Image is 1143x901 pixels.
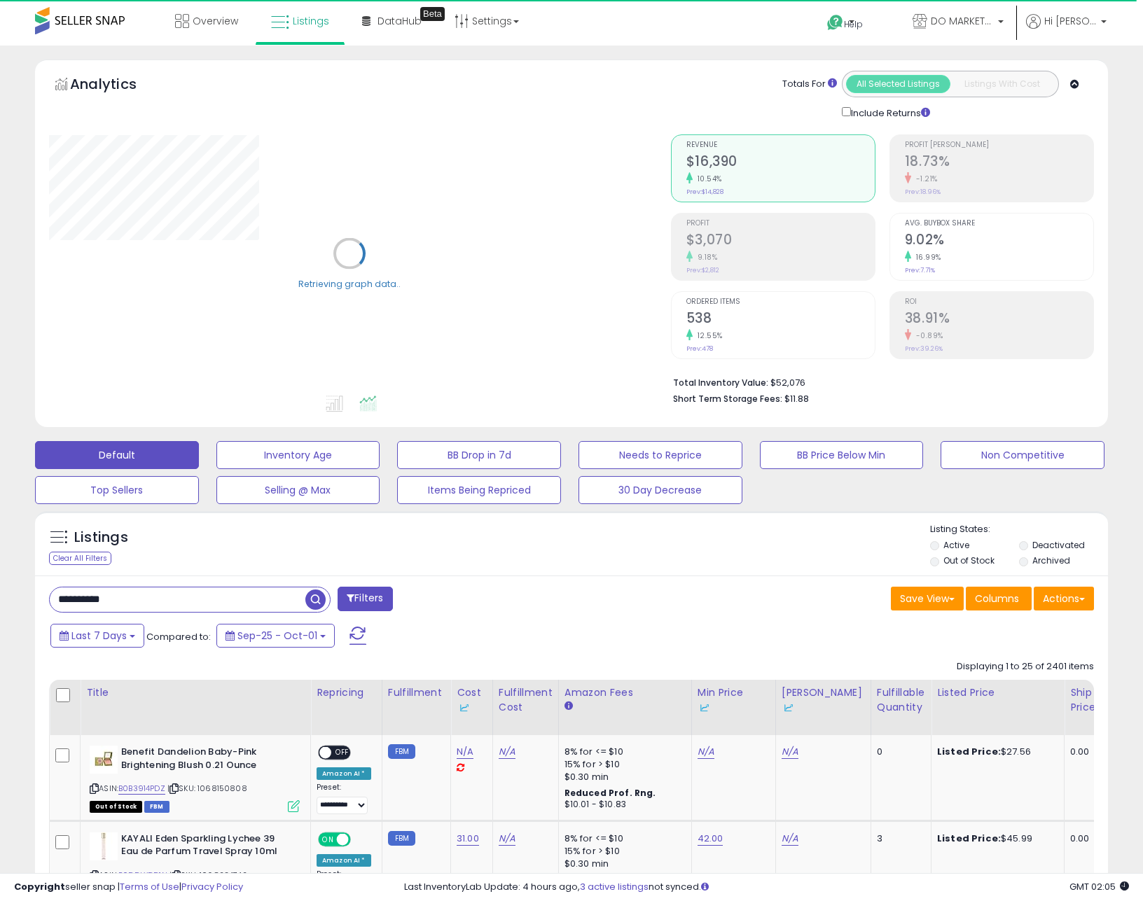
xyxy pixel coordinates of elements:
span: ROI [905,298,1093,306]
small: Prev: $14,828 [686,188,723,196]
img: InventoryLab Logo [457,701,471,715]
div: ASIN: [90,746,300,811]
div: Clear All Filters [49,552,111,565]
div: Fulfillment Cost [499,685,553,715]
div: Fulfillable Quantity [877,685,925,715]
p: Listing States: [930,523,1109,536]
a: N/A [782,745,798,759]
a: 3 active listings [580,880,649,893]
span: | SKU: 1068150808 [167,783,247,794]
div: Min Price [698,685,770,715]
small: 10.54% [693,174,722,184]
b: KAYALI Eden Sparkling Lychee 39 Eau de Parfum Travel Spray 10ml [121,832,291,862]
div: Amazon AI * [317,767,371,780]
button: Inventory Age [216,441,380,469]
div: 15% for > $10 [564,758,681,771]
span: Profit [PERSON_NAME] [905,141,1093,149]
button: Listings With Cost [950,75,1054,93]
h2: 38.91% [905,310,1093,329]
a: Privacy Policy [181,880,243,893]
div: ASIN: [90,832,300,897]
small: Prev: $2,812 [686,266,719,274]
span: Columns [975,592,1019,606]
div: Last InventoryLab Update: 4 hours ago, not synced. [404,881,1129,894]
span: Revenue [686,141,875,149]
span: FBM [144,801,169,813]
span: Listings [293,14,329,28]
h2: $3,070 [686,232,875,251]
button: 30 Day Decrease [579,476,742,504]
div: Some or all of the values in this column are provided from Inventory Lab. [698,700,770,715]
button: Selling @ Max [216,476,380,504]
span: $11.88 [784,392,809,405]
b: Reduced Prof. Rng. [564,787,656,799]
b: Listed Price: [937,745,1001,758]
button: Top Sellers [35,476,199,504]
a: 31.00 [457,832,479,846]
div: 0.00 [1070,746,1093,758]
a: N/A [782,832,798,846]
span: DataHub [377,14,422,28]
span: Compared to: [146,630,211,643]
h2: 538 [686,310,875,329]
img: InventoryLab Logo [782,701,796,715]
small: 12.55% [693,330,723,341]
button: All Selected Listings [846,75,950,93]
button: Save View [891,587,964,610]
a: Terms of Use [120,880,179,893]
small: 9.18% [693,252,718,263]
small: Prev: 39.26% [905,344,943,353]
b: Short Term Storage Fees: [673,393,782,405]
div: $0.30 min [564,858,681,870]
div: Amazon AI * [317,854,371,867]
img: InventoryLab Logo [698,701,712,715]
span: Last 7 Days [71,629,127,643]
button: Sep-25 - Oct-01 [216,624,335,648]
a: N/A [499,832,515,846]
span: Avg. Buybox Share [905,220,1093,228]
a: Hi [PERSON_NAME] [1026,14,1107,46]
span: Help [844,18,863,30]
div: Some or all of the values in this column are provided from Inventory Lab. [457,700,487,715]
div: Tooltip anchor [420,7,445,21]
div: $27.56 [937,746,1053,758]
div: Ship Price [1070,685,1098,715]
img: 313MaCfU3XL._SL40_.jpg [90,832,118,860]
div: $0.30 min [564,771,681,783]
span: OFF [331,747,354,759]
div: 15% for > $10 [564,845,681,858]
strong: Copyright [14,880,65,893]
small: FBM [388,831,415,846]
button: Non Competitive [941,441,1104,469]
div: 8% for <= $10 [564,832,681,845]
h5: Analytics [70,74,164,97]
div: $45.99 [937,832,1053,845]
small: Prev: 7.71% [905,266,935,274]
span: 2025-10-9 02:05 GMT [1069,880,1129,893]
div: Repricing [317,685,376,700]
span: Hi [PERSON_NAME] [1044,14,1097,28]
button: Last 7 Days [50,624,144,648]
a: N/A [457,745,473,759]
small: Prev: 478 [686,344,713,353]
a: N/A [499,745,515,759]
div: Preset: [317,869,371,901]
button: Items Being Repriced [397,476,561,504]
h2: 18.73% [905,153,1093,172]
label: Archived [1032,554,1070,566]
div: Listed Price [937,685,1058,700]
small: Prev: 18.96% [905,188,941,196]
a: B0B3914PDZ [118,783,165,795]
small: 16.99% [911,252,941,263]
li: $52,076 [673,373,1083,390]
button: BB Drop in 7d [397,441,561,469]
span: DO MARKETPLACE LLC [931,14,994,28]
button: Default [35,441,199,469]
div: Cost [457,685,487,715]
span: Profit [686,220,875,228]
a: 42.00 [698,832,723,846]
h5: Listings [74,528,128,547]
div: 8% for <= $10 [564,746,681,758]
div: Some or all of the values in this column are provided from Inventory Lab. [782,700,865,715]
div: Title [86,685,305,700]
